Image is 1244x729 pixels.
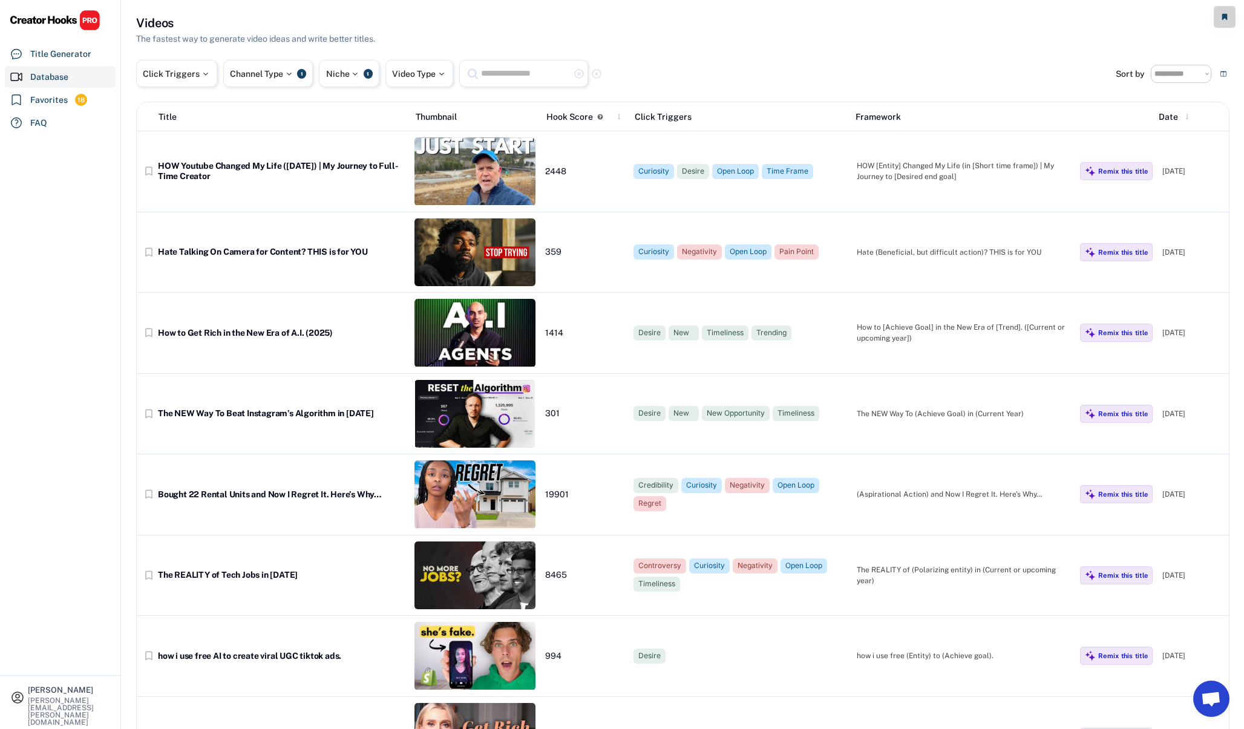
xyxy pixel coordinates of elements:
[707,408,765,419] div: New Opportunity
[158,247,405,258] div: Hate Talking On Camera for Content? THIS is for YOU
[1162,570,1223,581] div: [DATE]
[1085,327,1096,338] img: MagicMajor%20%28Purple%29.svg
[545,408,624,419] div: 301
[30,71,68,83] div: Database
[857,322,1070,344] div: How to [Achieve Goal] in the New Era of [Trend]. ([Current or upcoming year])
[1098,167,1148,175] div: Remix this title
[638,328,661,338] div: Desire
[767,166,808,177] div: Time Frame
[730,480,765,491] div: Negativity
[30,48,91,60] div: Title Generator
[857,408,1070,419] div: The NEW Way To (Achieve Goal) in (Current Year)
[638,651,661,661] div: Desire
[1162,327,1223,338] div: [DATE]
[414,218,535,287] img: thumbnail%20%2834%29.jpg
[545,328,624,339] div: 1414
[545,651,624,662] div: 994
[230,70,294,78] div: Channel Type
[414,137,535,206] img: Screenshot%202025-05-04%20at%205.34.56%20PM.png
[30,94,68,106] div: Favorites
[545,247,624,258] div: 359
[673,328,694,338] div: New
[1098,571,1148,580] div: Remix this title
[414,380,535,448] img: Screenshot%202025-04-06%20at%209.57.56%20PM.png
[1085,166,1096,177] img: MagicMajor%20%28Purple%29.svg
[635,111,846,123] div: Click Triggers
[28,697,110,726] div: [PERSON_NAME][EMAIL_ADDRESS][PERSON_NAME][DOMAIN_NAME]
[1116,70,1145,78] div: Sort by
[159,111,177,123] div: Title
[717,166,754,177] div: Open Loop
[730,247,767,257] div: Open Loop
[707,328,744,338] div: Timeliness
[414,622,535,690] img: Screenshot%202025-03-23%20at%204.44.26%20PM.png
[694,561,725,571] div: Curiosity
[857,489,1070,500] div: (Aspirational Action) and Now I Regret It. Here’s Why…
[638,166,669,177] div: Curiosity
[857,247,1070,258] div: Hate (Beneficial, but difficult action)? THIS is for YOU
[1162,166,1223,177] div: [DATE]
[756,328,787,338] div: Trending
[574,68,584,79] text: highlight_remove
[143,650,155,662] button: bookmark_border
[158,161,405,182] div: HOW Youtube Changed My Life ([DATE]) | My Journey to Full-Time Creator
[682,166,704,177] div: Desire
[545,570,624,581] div: 8465
[136,15,174,31] h3: Videos
[1085,408,1096,419] img: MagicMajor%20%28Purple%29.svg
[545,489,624,500] div: 19901
[546,111,593,123] div: Hook Score
[1162,650,1223,661] div: [DATE]
[857,650,1070,661] div: how i use free (Entity) to (Achieve goal).
[638,499,661,509] div: Regret
[364,69,373,79] div: 1
[638,480,673,491] div: Credibility
[1098,490,1148,499] div: Remix this title
[856,111,1067,123] div: Framework
[75,95,87,105] div: 18
[638,579,675,589] div: Timeliness
[738,561,773,571] div: Negativity
[143,488,155,500] button: bookmark_border
[1098,410,1148,418] div: Remix this title
[143,165,155,177] button: bookmark_border
[1193,681,1229,717] a: Open chat
[591,68,602,79] button: highlight_remove
[143,70,211,78] div: Click Triggers
[1098,248,1148,257] div: Remix this title
[638,247,669,257] div: Curiosity
[28,686,110,694] div: [PERSON_NAME]
[785,561,822,571] div: Open Loop
[414,299,535,367] img: Screenshot%202025-03-16%20at%2011.59.32%20AM.png
[143,327,155,339] text: bookmark_border
[414,460,535,529] img: Screenshot%202025-02-09%20at%201.14.45%20PM.png
[1098,329,1148,337] div: Remix this title
[1085,570,1096,581] img: MagicMajor%20%28Purple%29.svg
[1098,652,1148,660] div: Remix this title
[1085,650,1096,661] img: MagicMajor%20%28Purple%29.svg
[777,480,814,491] div: Open Loop
[857,564,1070,586] div: The REALITY of (Polarizing entity) in (Current or upcoming year)
[143,408,155,420] button: bookmark_border
[326,70,361,78] div: Niche
[1162,408,1223,419] div: [DATE]
[638,561,681,571] div: Controversy
[297,69,306,79] div: 1
[158,489,405,500] div: Bought 22 Rental Units and Now I Regret It. Here’s Why…
[30,117,47,129] div: FAQ
[158,651,405,662] div: how i use free AI to create viral UGC tiktok ads.
[777,408,814,419] div: Timeliness
[143,246,155,258] button: bookmark_border
[143,569,155,581] button: bookmark_border
[682,247,717,257] div: Negativity
[10,10,100,31] img: CHPRO%20Logo.svg
[158,408,405,419] div: The NEW Way To Beat Instagram’s Algorithm in [DATE]
[779,247,814,257] div: Pain Point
